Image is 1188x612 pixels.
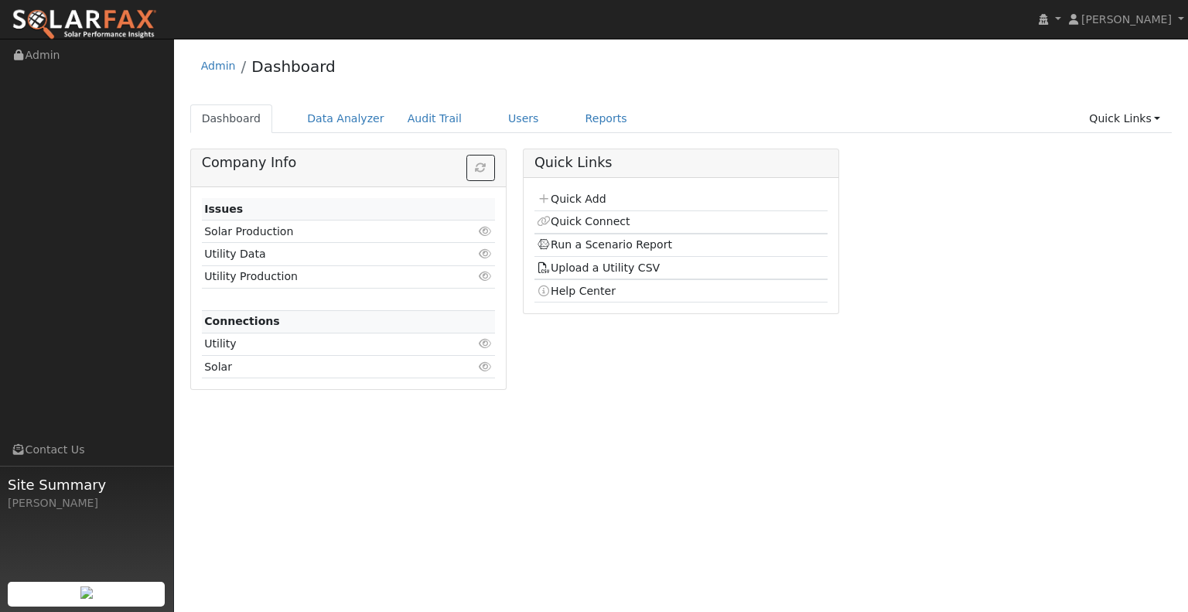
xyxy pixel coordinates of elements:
[202,243,448,265] td: Utility Data
[537,262,660,274] a: Upload a Utility CSV
[479,226,493,237] i: Click to view
[204,203,243,215] strong: Issues
[204,315,280,327] strong: Connections
[80,586,93,599] img: retrieve
[202,265,448,288] td: Utility Production
[479,361,493,372] i: Click to view
[1081,13,1172,26] span: [PERSON_NAME]
[202,155,495,171] h5: Company Info
[202,356,448,378] td: Solar
[537,193,606,205] a: Quick Add
[202,333,448,355] td: Utility
[8,495,166,511] div: [PERSON_NAME]
[396,104,473,133] a: Audit Trail
[534,155,828,171] h5: Quick Links
[1077,104,1172,133] a: Quick Links
[8,474,166,495] span: Site Summary
[479,271,493,282] i: Click to view
[537,215,630,227] a: Quick Connect
[12,9,157,41] img: SolarFax
[190,104,273,133] a: Dashboard
[202,221,448,243] td: Solar Production
[574,104,639,133] a: Reports
[479,248,493,259] i: Click to view
[201,60,236,72] a: Admin
[537,285,616,297] a: Help Center
[251,57,336,76] a: Dashboard
[479,338,493,349] i: Click to view
[537,238,672,251] a: Run a Scenario Report
[497,104,551,133] a: Users
[295,104,396,133] a: Data Analyzer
